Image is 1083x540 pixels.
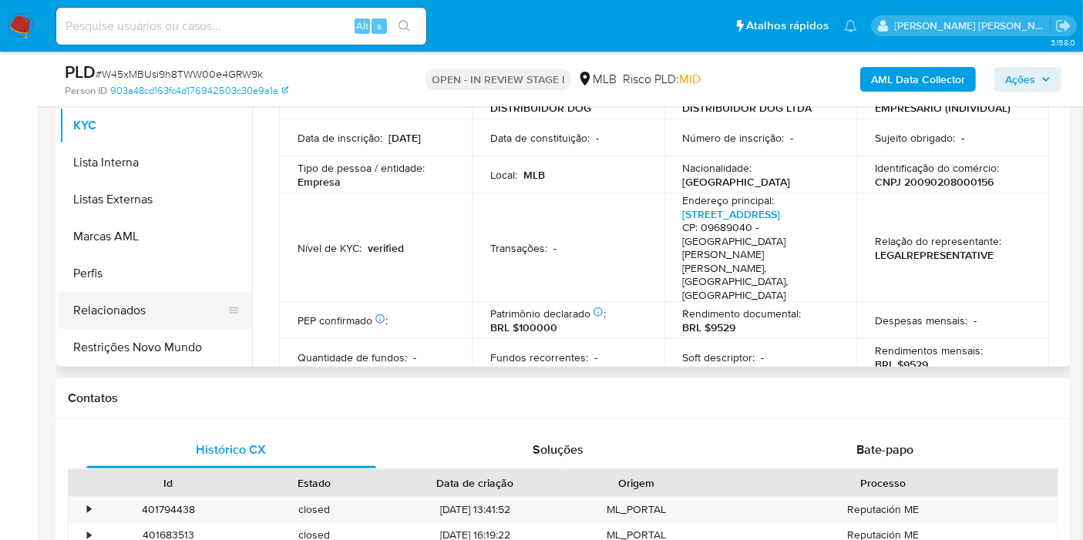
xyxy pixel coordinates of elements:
[875,344,983,357] p: Rendimentos mensais :
[791,131,794,145] p: -
[368,241,404,255] p: verified
[1005,67,1035,92] span: Ações
[490,101,591,115] p: DISTRIBUIDOR DOG
[623,71,701,88] span: Risco PLD:
[594,350,597,364] p: -
[490,320,557,334] p: BRL $100000
[425,69,571,90] p: OPEN - IN REVIEW STAGE I
[683,307,802,320] p: Rendimento documental :
[490,350,588,364] p: Fundos recorrentes :
[241,497,387,522] div: closed
[370,94,423,108] p: 618693549
[720,475,1047,491] div: Processo
[875,314,967,327] p: Despesas mensais :
[106,475,230,491] div: Id
[490,241,547,255] p: Transações :
[65,84,107,98] b: Person ID
[875,131,955,145] p: Sujeito obrigado :
[974,314,977,327] p: -
[356,18,368,33] span: Alt
[1055,18,1071,34] a: Sair
[533,441,584,458] span: Soluções
[875,357,928,371] p: BRL $9529
[59,107,252,144] button: KYC
[709,497,1058,522] div: Reputación ME
[683,131,785,145] p: Número de inscrição :
[994,67,1061,92] button: Ações
[683,320,736,334] p: BRL $9529
[875,161,999,175] p: Identificação do comércio :
[252,475,376,491] div: Estado
[875,175,994,189] p: CNPJ 20090208000156
[59,181,252,218] button: Listas Externas
[871,67,965,92] b: AML Data Collector
[683,221,832,302] h4: CP: 09689040 - [GEOGRAPHIC_DATA][PERSON_NAME][PERSON_NAME], [GEOGRAPHIC_DATA], [GEOGRAPHIC_DATA]
[683,350,755,364] p: Soft descriptor :
[59,329,252,366] button: Restrições Novo Mundo
[96,497,241,522] div: 401794438
[388,15,420,37] button: search-icon
[1051,36,1075,49] span: 3.158.0
[490,131,590,145] p: Data de constituição :
[856,441,913,458] span: Bate-papo
[398,475,553,491] div: Data de criação
[875,234,1001,248] p: Relação do representante :
[298,175,341,189] p: Empresa
[68,391,1058,406] h1: Contatos
[762,350,765,364] p: -
[895,18,1051,33] p: igor.silva@mercadolivre.com
[683,101,812,115] p: DISTRIBUIDOR DOG LTDA
[683,161,752,175] p: Nacionalidade :
[56,16,426,36] input: Pesquise usuários ou casos...
[523,168,545,182] p: MLB
[746,18,829,34] span: Atalhos rápidos
[388,131,421,145] p: [DATE]
[298,94,364,108] p: ID do usuário :
[65,59,96,84] b: PLD
[563,497,709,522] div: ML_PORTAL
[490,168,517,182] p: Local :
[413,350,416,364] p: -
[87,502,91,517] div: •
[96,66,263,82] span: # W45xMBUsi9h8TWW00e4GRW9k
[298,161,425,175] p: Tipo de pessoa / entidade :
[844,19,857,32] a: Notificações
[298,241,362,255] p: Nível de KYC :
[387,497,563,522] div: [DATE] 13:41:52
[197,441,267,458] span: Histórico CX
[298,314,388,327] p: PEP confirmado :
[875,248,994,262] p: LEGALREPRESENTATIVE
[683,206,781,222] a: [STREET_ADDRESS]
[490,307,606,320] p: Patrimônio declarado :
[59,218,252,255] button: Marcas AML
[596,131,599,145] p: -
[59,144,252,181] button: Lista Interna
[298,131,382,145] p: Data de inscrição :
[110,84,288,98] a: 903a48cd163fc4d176942503c30e9a1a
[683,193,775,207] p: Endereço principal :
[298,350,407,364] p: Quantidade de fundos :
[679,70,701,88] span: MID
[683,175,791,189] p: [GEOGRAPHIC_DATA]
[875,101,1011,115] p: EMPRESARIO (INDIVIDUAL)
[553,241,557,255] p: -
[59,255,252,292] button: Perfis
[59,292,240,329] button: Relacionados
[860,67,976,92] button: AML Data Collector
[377,18,382,33] span: s
[574,475,698,491] div: Origem
[577,71,617,88] div: MLB
[961,131,964,145] p: -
